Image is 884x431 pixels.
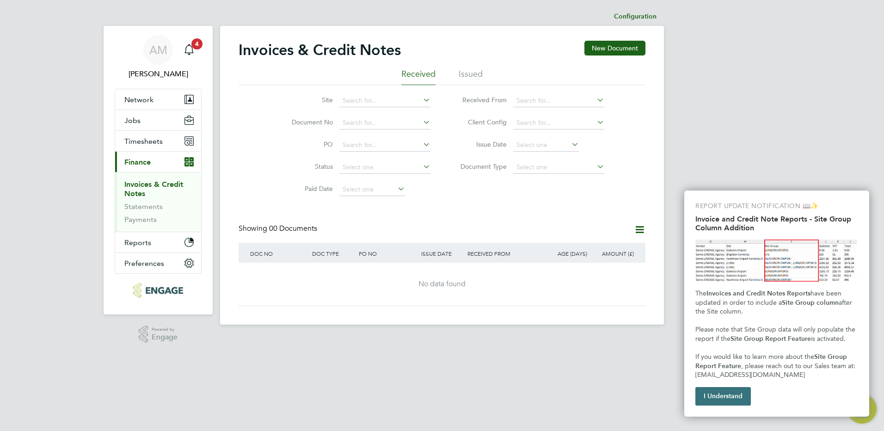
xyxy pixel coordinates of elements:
span: Powered by [152,326,178,333]
strong: Site Group column [782,299,839,307]
img: Site Group Column in Invoices Report [695,240,858,282]
h2: Invoices & Credit Notes [239,41,401,59]
div: DOC TYPE [310,243,356,264]
input: Search for... [513,117,604,129]
label: Status [280,162,333,171]
li: Issued [459,68,483,85]
div: DOC NO [248,243,310,264]
div: AMOUNT (£) [589,243,636,264]
strong: Invoices and Credit Notes Reports [706,289,810,297]
strong: Site Group Report Feature [695,353,849,370]
span: 00 Documents [269,224,317,233]
div: ISSUE DATE [419,243,466,264]
button: New Document [584,41,645,55]
input: Select one [513,161,604,174]
li: Configuration [614,7,657,26]
span: Finance [124,158,151,166]
input: Search for... [339,117,430,129]
img: rec-solutions-logo-retina.png [133,283,183,298]
button: I Understand [695,387,751,406]
span: , please reach out to our Sales team at: [EMAIL_ADDRESS][DOMAIN_NAME] [695,362,857,379]
label: Document Type [454,162,507,171]
label: Received From [454,96,507,104]
div: Showing [239,224,319,234]
a: Go to home page [115,283,202,298]
a: Statements [124,202,163,211]
span: have been updated in order to include a [695,289,843,307]
label: PO [280,140,333,148]
a: Invoices & Credit Notes [124,180,183,198]
a: Payments [124,215,157,224]
label: Client Config [454,118,507,126]
div: AGE (DAYS) [543,243,589,264]
span: Allyx Miller [115,68,202,80]
span: Engage [152,333,178,341]
div: No data found [248,279,636,289]
input: Select one [339,161,430,174]
span: AM [149,44,167,56]
p: REPORT UPDATE NOTIFICATION 📖✨ [695,202,858,211]
label: Document No [280,118,333,126]
input: Select one [339,183,405,196]
span: Timesheets [124,137,163,146]
strong: Site Group Report Feature [731,335,811,343]
input: Search for... [513,94,604,107]
input: Search for... [339,139,430,152]
input: Select one [513,139,579,152]
span: Preferences [124,259,164,268]
nav: Main navigation [104,26,213,314]
span: Please note that Site Group data will only populate the report if the [695,326,857,343]
label: Site [280,96,333,104]
span: Jobs [124,116,141,125]
input: Search for... [339,94,430,107]
label: Issue Date [454,140,507,148]
a: Go to account details [115,35,202,80]
span: Network [124,95,153,104]
div: RECEIVED FROM [465,243,543,264]
h2: Invoice and Credit Note Reports - Site Group Column Addition [695,215,858,232]
li: Received [401,68,436,85]
span: The [695,289,706,297]
div: Invoice and Credit Note Reports - Site Group Column Addition [684,191,869,417]
div: PO NO [356,243,418,264]
span: 4 [191,38,203,49]
span: is activated. [811,335,846,343]
label: Paid Date [280,185,333,193]
span: If you would like to learn more about the [695,353,814,361]
span: Reports [124,238,151,247]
